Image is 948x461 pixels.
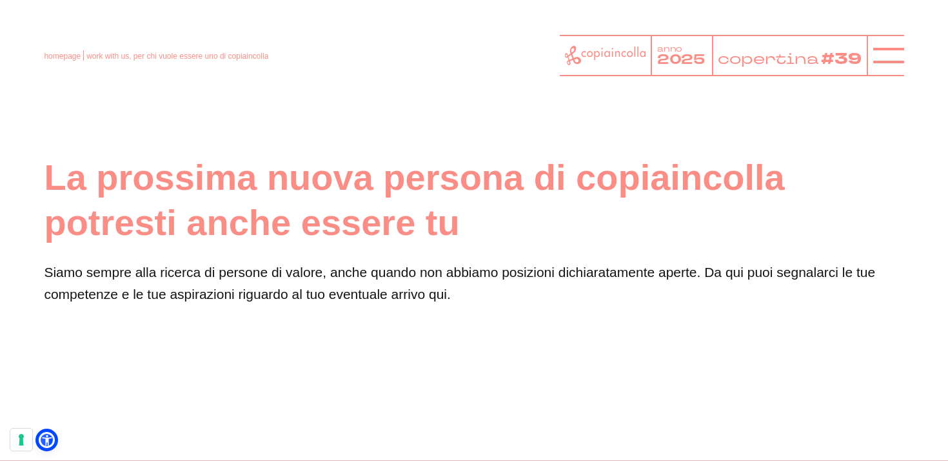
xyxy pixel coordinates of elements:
[657,50,706,69] tspan: 2025
[86,52,268,61] span: work with us, per chi vuole essere uno di copiaincolla
[44,261,904,305] p: Siamo sempre alla ricerca di persone di valore, anche quando non abbiamo posizioni dichiaratament...
[39,432,55,448] a: Open Accessibility Menu
[657,44,683,54] tspan: anno
[44,52,81,61] a: homepage
[820,48,861,69] tspan: #39
[44,155,904,245] h1: La prossima nuova persona di copiaincolla potresti anche essere tu
[718,48,818,68] tspan: copertina
[10,429,32,451] button: Le tue preferenze relative al consenso per le tecnologie di tracciamento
